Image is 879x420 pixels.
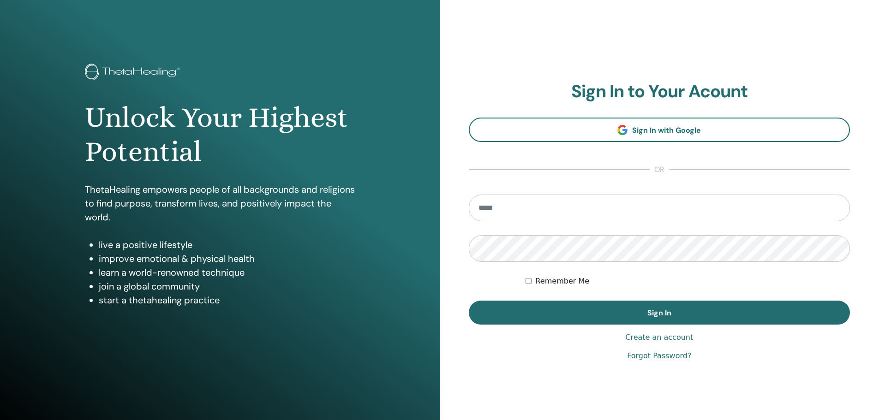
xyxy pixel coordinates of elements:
li: learn a world-renowned technique [99,266,355,279]
span: Sign In [647,308,671,318]
li: start a thetahealing practice [99,293,355,307]
a: Create an account [625,332,693,343]
a: Forgot Password? [627,350,691,361]
button: Sign In [469,301,850,325]
a: Sign In with Google [469,118,850,142]
li: join a global community [99,279,355,293]
li: live a positive lifestyle [99,238,355,252]
h1: Unlock Your Highest Potential [85,101,355,169]
span: or [650,164,669,175]
p: ThetaHealing empowers people of all backgrounds and religions to find purpose, transform lives, a... [85,183,355,224]
li: improve emotional & physical health [99,252,355,266]
h2: Sign In to Your Acount [469,81,850,102]
span: Sign In with Google [632,125,701,135]
label: Remember Me [535,276,589,287]
div: Keep me authenticated indefinitely or until I manually logout [526,276,850,287]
